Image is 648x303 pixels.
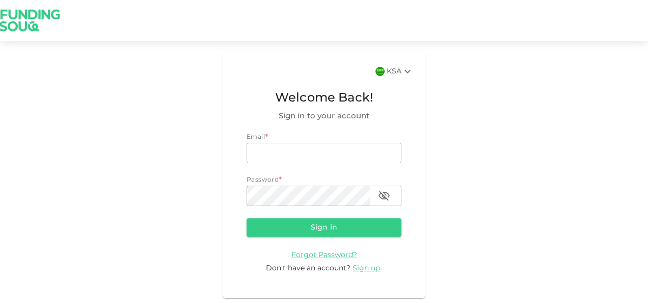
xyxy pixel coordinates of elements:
div: KSA [387,65,414,78]
span: Password [247,177,279,183]
img: flag-sa.b9a346574cdc8950dd34b50780441f57.svg [375,67,385,76]
span: Email [247,134,265,140]
button: Sign in [247,218,401,237]
span: Sign in to your account [247,110,401,122]
input: password [247,186,370,206]
input: email [247,143,401,163]
a: Forgot Password? [291,251,357,259]
span: Sign up [353,265,380,272]
span: Welcome Back! [247,89,401,108]
span: Don't have an account? [266,265,350,272]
